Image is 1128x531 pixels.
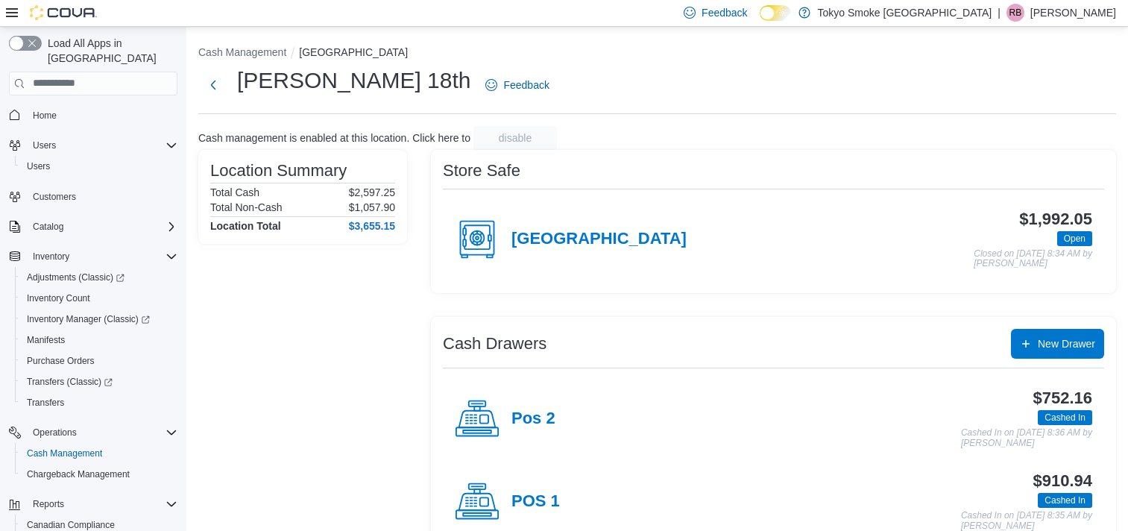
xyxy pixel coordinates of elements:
[349,186,395,198] p: $2,597.25
[21,444,177,462] span: Cash Management
[33,427,77,439] span: Operations
[27,160,50,172] span: Users
[198,70,228,100] button: Next
[27,271,125,283] span: Adjustments (Classic)
[15,330,183,351] button: Manifests
[27,292,90,304] span: Inventory Count
[21,289,177,307] span: Inventory Count
[961,511,1092,531] p: Cashed In on [DATE] 8:35 AM by [PERSON_NAME]
[33,191,76,203] span: Customers
[21,352,177,370] span: Purchase Orders
[33,251,69,263] span: Inventory
[503,78,549,92] span: Feedback
[210,162,347,180] h3: Location Summary
[21,444,108,462] a: Cash Management
[198,45,1116,63] nav: An example of EuiBreadcrumbs
[27,495,70,513] button: Reports
[3,494,183,515] button: Reports
[21,289,96,307] a: Inventory Count
[33,110,57,122] span: Home
[349,220,395,232] h4: $3,655.15
[1033,389,1092,407] h3: $752.16
[1006,4,1024,22] div: Randi Branston
[21,465,136,483] a: Chargeback Management
[27,447,102,459] span: Cash Management
[1057,231,1092,246] span: Open
[21,465,177,483] span: Chargeback Management
[27,519,115,531] span: Canadian Compliance
[27,136,62,154] button: Users
[30,5,97,20] img: Cova
[15,392,183,413] button: Transfers
[1044,494,1086,507] span: Cashed In
[15,371,183,392] a: Transfers (Classic)
[1038,493,1092,508] span: Cashed In
[1064,232,1086,245] span: Open
[21,157,56,175] a: Users
[27,468,130,480] span: Chargeback Management
[21,373,177,391] span: Transfers (Classic)
[198,46,286,58] button: Cash Management
[210,201,283,213] h6: Total Non-Cash
[15,464,183,485] button: Chargeback Management
[818,4,992,22] p: Tokyo Smoke [GEOGRAPHIC_DATA]
[760,21,760,22] span: Dark Mode
[27,248,177,265] span: Inventory
[27,495,177,513] span: Reports
[299,46,408,58] button: [GEOGRAPHIC_DATA]
[33,498,64,510] span: Reports
[27,107,63,125] a: Home
[33,139,56,151] span: Users
[27,355,95,367] span: Purchase Orders
[1033,472,1092,490] h3: $910.94
[15,443,183,464] button: Cash Management
[21,331,71,349] a: Manifests
[760,5,791,21] input: Dark Mode
[15,288,183,309] button: Inventory Count
[27,397,64,409] span: Transfers
[961,428,1092,448] p: Cashed In on [DATE] 8:36 AM by [PERSON_NAME]
[27,313,150,325] span: Inventory Manager (Classic)
[21,331,177,349] span: Manifests
[1038,336,1095,351] span: New Drawer
[1030,4,1116,22] p: [PERSON_NAME]
[15,156,183,177] button: Users
[511,409,555,429] h4: Pos 2
[21,310,156,328] a: Inventory Manager (Classic)
[27,248,75,265] button: Inventory
[21,268,130,286] a: Adjustments (Classic)
[473,126,557,150] button: disable
[15,351,183,371] button: Purchase Orders
[1038,410,1092,425] span: Cashed In
[27,136,177,154] span: Users
[21,373,119,391] a: Transfers (Classic)
[1009,4,1022,22] span: RB
[15,309,183,330] a: Inventory Manager (Classic)
[27,218,69,236] button: Catalog
[27,188,82,206] a: Customers
[3,104,183,126] button: Home
[210,220,281,232] h4: Location Total
[21,157,177,175] span: Users
[237,66,470,95] h1: [PERSON_NAME] 18th
[21,394,70,412] a: Transfers
[3,135,183,156] button: Users
[21,310,177,328] span: Inventory Manager (Classic)
[1044,411,1086,424] span: Cashed In
[349,201,395,213] p: $1,057.90
[1011,329,1104,359] button: New Drawer
[42,36,177,66] span: Load All Apps in [GEOGRAPHIC_DATA]
[443,162,520,180] h3: Store Safe
[27,334,65,346] span: Manifests
[3,216,183,237] button: Catalog
[479,70,555,100] a: Feedback
[3,422,183,443] button: Operations
[21,268,177,286] span: Adjustments (Classic)
[198,132,470,144] p: Cash management is enabled at this location. Click here to
[702,5,747,20] span: Feedback
[511,230,687,249] h4: [GEOGRAPHIC_DATA]
[33,221,63,233] span: Catalog
[499,131,532,145] span: disable
[27,424,83,442] button: Operations
[210,186,259,198] h6: Total Cash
